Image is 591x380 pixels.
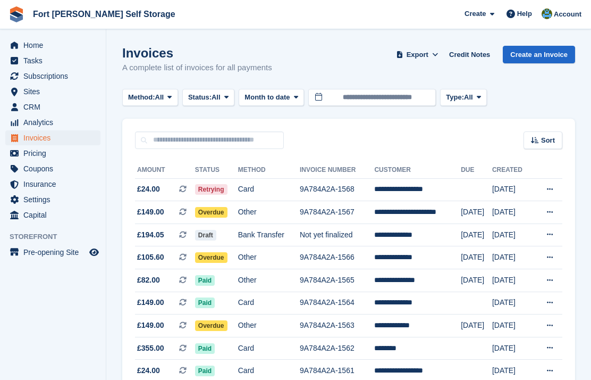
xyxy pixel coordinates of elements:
a: menu [5,245,100,260]
a: menu [5,100,100,114]
th: Customer [374,162,461,179]
span: Tasks [23,53,87,68]
span: Retrying [195,184,227,195]
td: Other [238,269,300,292]
span: £149.00 [137,297,164,308]
span: All [155,92,164,103]
td: [DATE] [492,337,533,360]
button: Status: All [182,89,234,106]
th: Amount [135,162,195,179]
td: [DATE] [492,246,533,269]
td: [DATE] [492,201,533,224]
td: 9A784A2A-1564 [300,292,374,315]
span: Overdue [195,207,227,218]
span: Export [407,49,428,60]
span: Account [554,9,581,20]
td: [DATE] [492,224,533,246]
a: menu [5,130,100,145]
span: Sites [23,84,87,99]
button: Export [394,46,441,63]
h1: Invoices [122,46,272,60]
a: menu [5,38,100,53]
img: stora-icon-8386f47178a22dfd0bd8f6a31ec36ba5ce8667c1dd55bd0f319d3a0aa187defe.svg [9,6,24,22]
span: Storefront [10,232,106,242]
th: Created [492,162,533,179]
td: 9A784A2A-1562 [300,337,374,360]
a: menu [5,53,100,68]
th: Status [195,162,238,179]
span: £149.00 [137,320,164,331]
a: Credit Notes [445,46,494,63]
td: Card [238,178,300,201]
a: menu [5,208,100,222]
button: Method: All [122,89,178,106]
span: Paid [195,366,215,376]
span: Subscriptions [23,69,87,84]
span: Sort [541,135,555,146]
td: Bank Transfer [238,224,300,246]
span: Analytics [23,115,87,130]
span: Type: [446,92,464,103]
td: [DATE] [492,292,533,315]
span: CRM [23,100,87,114]
span: £24.00 [137,365,160,376]
td: Other [238,315,300,337]
td: Card [238,292,300,315]
span: Paid [195,275,215,286]
span: £149.00 [137,206,164,218]
span: Method: [128,92,155,103]
td: Other [238,201,300,224]
td: [DATE] [461,201,492,224]
a: Create an Invoice [503,46,575,63]
td: Other [238,246,300,269]
span: Overdue [195,252,227,263]
span: Insurance [23,177,87,192]
td: [DATE] [492,178,533,201]
span: Invoices [23,130,87,145]
span: Home [23,38,87,53]
span: Month to date [244,92,290,103]
span: £82.00 [137,275,160,286]
a: Fort [PERSON_NAME] Self Storage [29,5,180,23]
p: A complete list of invoices for all payments [122,62,272,74]
span: £24.00 [137,184,160,195]
th: Method [238,162,300,179]
span: Capital [23,208,87,222]
span: Overdue [195,320,227,331]
td: [DATE] [492,315,533,337]
span: Help [517,9,532,19]
td: 9A784A2A-1567 [300,201,374,224]
td: 9A784A2A-1563 [300,315,374,337]
button: Type: All [440,89,487,106]
span: £194.05 [137,229,164,241]
a: menu [5,177,100,192]
td: Not yet finalized [300,224,374,246]
span: Pricing [23,146,87,161]
a: menu [5,69,100,84]
td: 9A784A2A-1566 [300,246,374,269]
td: [DATE] [461,315,492,337]
span: Status: [188,92,212,103]
span: Settings [23,192,87,207]
td: [DATE] [461,224,492,246]
span: £105.60 [137,252,164,263]
a: menu [5,115,100,130]
span: Create [465,9,486,19]
th: Invoice Number [300,162,374,179]
td: [DATE] [492,269,533,292]
span: Paid [195,343,215,354]
a: menu [5,84,100,99]
span: All [212,92,221,103]
span: Pre-opening Site [23,245,87,260]
th: Due [461,162,492,179]
span: Coupons [23,161,87,176]
button: Month to date [239,89,304,106]
td: Card [238,337,300,360]
td: 9A784A2A-1568 [300,178,374,201]
span: Draft [195,230,216,241]
span: All [464,92,473,103]
td: [DATE] [461,246,492,269]
td: [DATE] [461,269,492,292]
span: £355.00 [137,343,164,354]
a: Preview store [88,246,100,259]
